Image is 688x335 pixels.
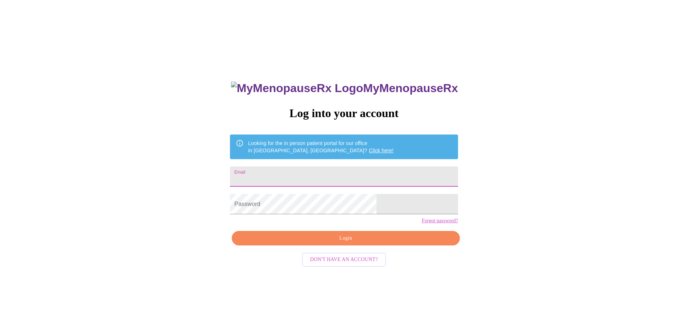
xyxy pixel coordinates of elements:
[248,137,394,157] div: Looking for the in person patient portal for our office in [GEOGRAPHIC_DATA], [GEOGRAPHIC_DATA]?
[302,253,386,267] button: Don't have an account?
[310,255,378,264] span: Don't have an account?
[230,107,458,120] h3: Log into your account
[300,256,388,262] a: Don't have an account?
[231,82,458,95] h3: MyMenopauseRx
[232,231,460,246] button: Login
[422,218,458,224] a: Forgot password?
[369,148,394,153] a: Click here!
[240,234,451,243] span: Login
[231,82,363,95] img: MyMenopauseRx Logo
